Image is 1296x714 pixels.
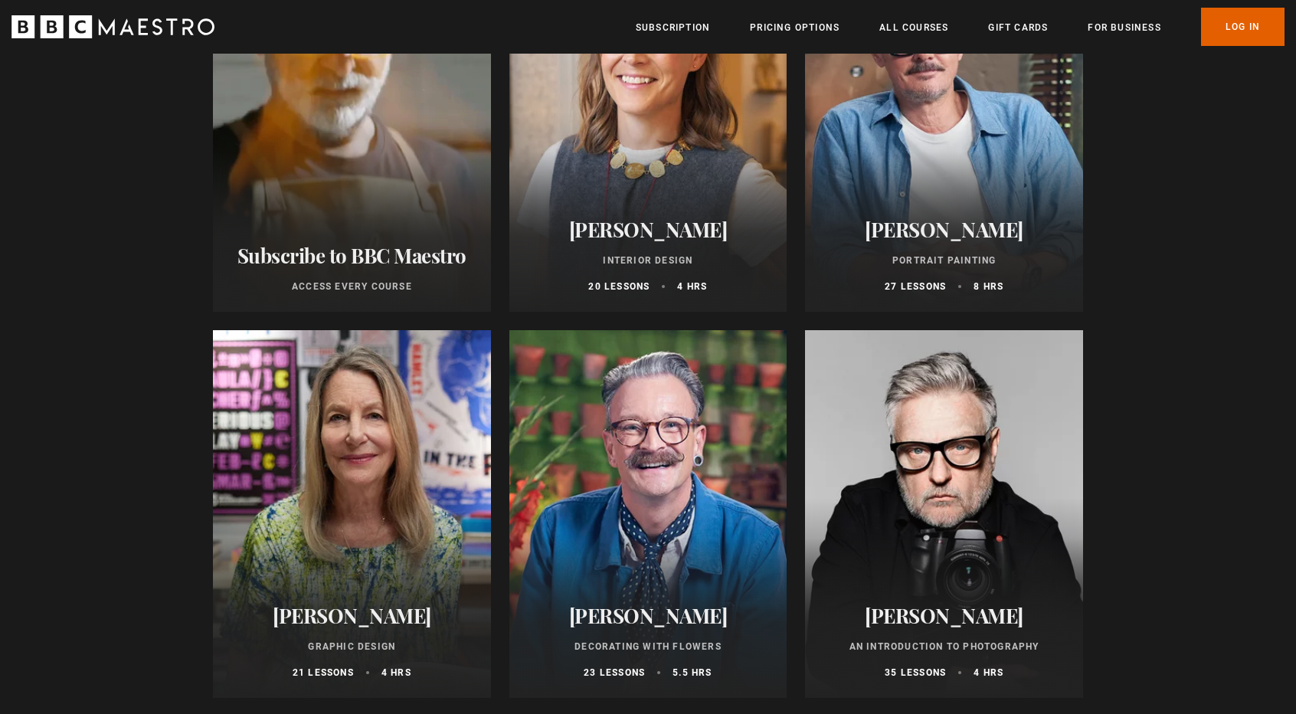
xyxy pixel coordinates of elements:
[988,20,1048,35] a: Gift Cards
[823,218,1065,241] h2: [PERSON_NAME]
[293,666,354,680] p: 21 lessons
[636,20,710,35] a: Subscription
[528,604,769,627] h2: [PERSON_NAME]
[231,640,473,653] p: Graphic Design
[974,666,1003,680] p: 4 hrs
[584,666,645,680] p: 23 lessons
[528,254,769,267] p: Interior Design
[823,254,1065,267] p: Portrait Painting
[1201,8,1285,46] a: Log In
[879,20,948,35] a: All Courses
[885,280,946,293] p: 27 lessons
[588,280,650,293] p: 20 lessons
[885,666,946,680] p: 35 lessons
[805,330,1083,698] a: [PERSON_NAME] An Introduction to Photography 35 lessons 4 hrs
[750,20,839,35] a: Pricing Options
[528,218,769,241] h2: [PERSON_NAME]
[974,280,1003,293] p: 8 hrs
[823,640,1065,653] p: An Introduction to Photography
[381,666,411,680] p: 4 hrs
[677,280,707,293] p: 4 hrs
[673,666,712,680] p: 5.5 hrs
[509,330,787,698] a: [PERSON_NAME] Decorating With Flowers 23 lessons 5.5 hrs
[1088,20,1160,35] a: For business
[213,330,491,698] a: [PERSON_NAME] Graphic Design 21 lessons 4 hrs
[231,604,473,627] h2: [PERSON_NAME]
[636,8,1285,46] nav: Primary
[823,604,1065,627] h2: [PERSON_NAME]
[528,640,769,653] p: Decorating With Flowers
[11,15,214,38] svg: BBC Maestro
